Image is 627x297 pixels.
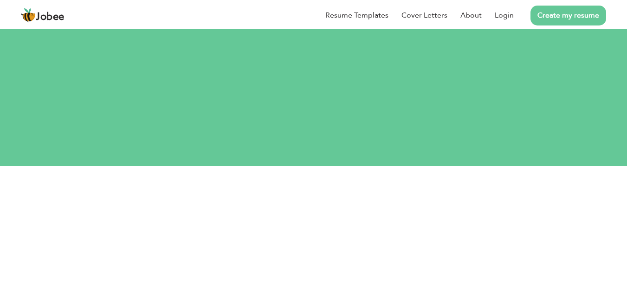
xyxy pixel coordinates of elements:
[21,8,36,23] img: jobee.io
[325,10,388,21] a: Resume Templates
[495,10,514,21] a: Login
[460,10,482,21] a: About
[21,8,65,23] a: Jobee
[401,10,447,21] a: Cover Letters
[530,6,606,25] a: Create my resume
[36,12,65,22] span: Jobee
